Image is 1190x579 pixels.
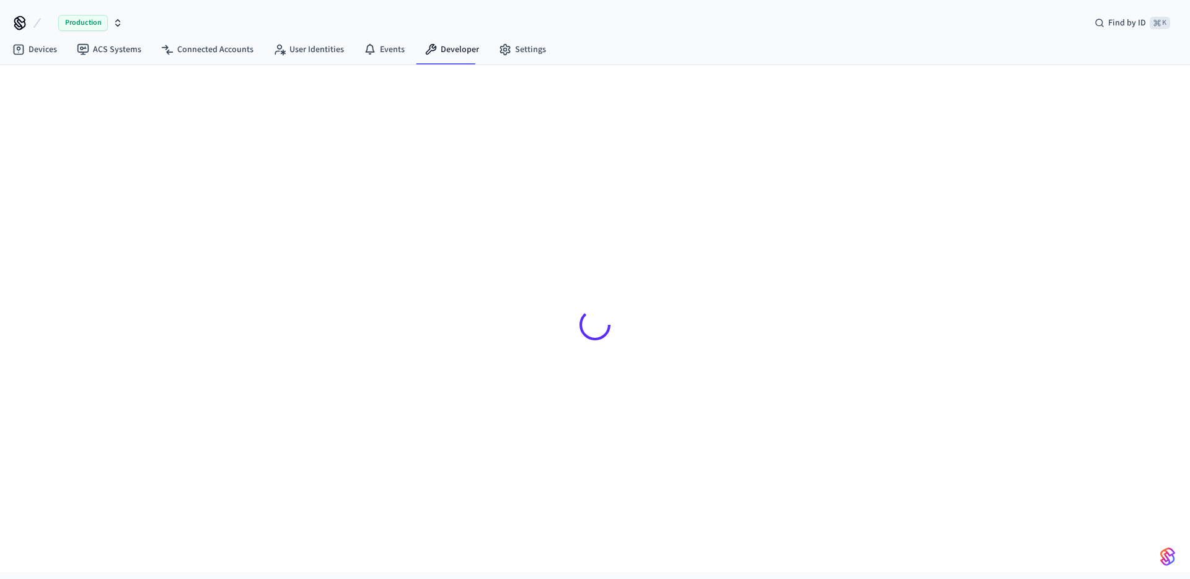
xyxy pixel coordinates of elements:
[354,38,415,61] a: Events
[263,38,354,61] a: User Identities
[58,15,108,31] span: Production
[1085,12,1180,34] div: Find by ID⌘ K
[2,38,67,61] a: Devices
[1150,17,1170,29] span: ⌘ K
[489,38,556,61] a: Settings
[1160,547,1175,567] img: SeamLogoGradient.69752ec5.svg
[67,38,151,61] a: ACS Systems
[1108,17,1146,29] span: Find by ID
[415,38,489,61] a: Developer
[151,38,263,61] a: Connected Accounts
